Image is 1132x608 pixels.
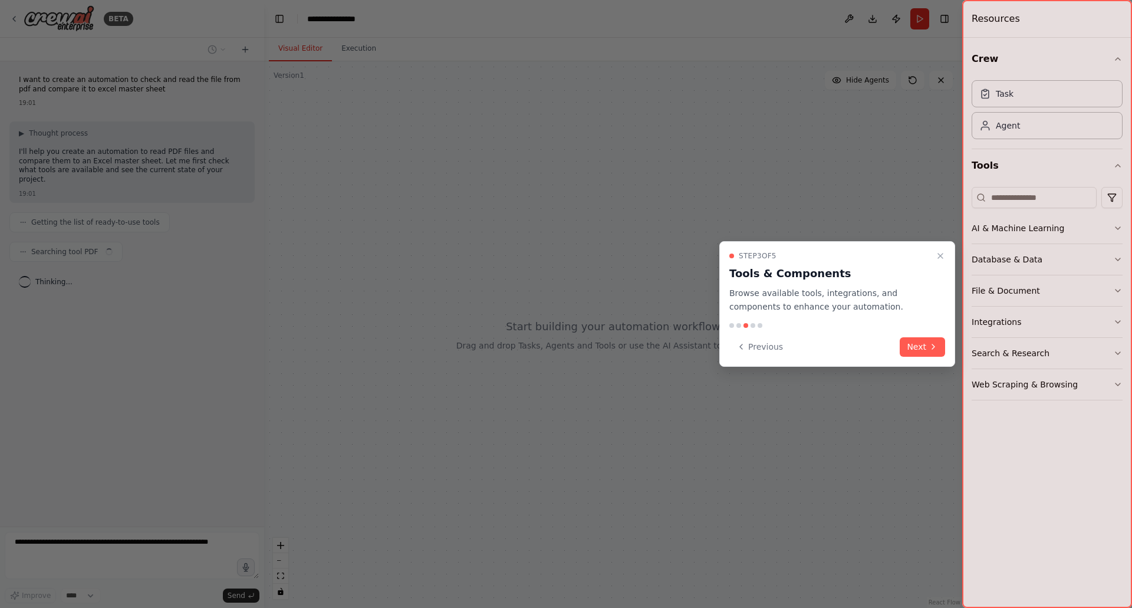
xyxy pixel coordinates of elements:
button: Next [900,337,945,357]
h3: Tools & Components [729,265,931,282]
p: Browse available tools, integrations, and components to enhance your automation. [729,287,931,314]
span: Step 3 of 5 [739,251,776,261]
button: Close walkthrough [933,249,947,263]
button: Previous [729,337,790,357]
button: Hide left sidebar [271,11,288,27]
